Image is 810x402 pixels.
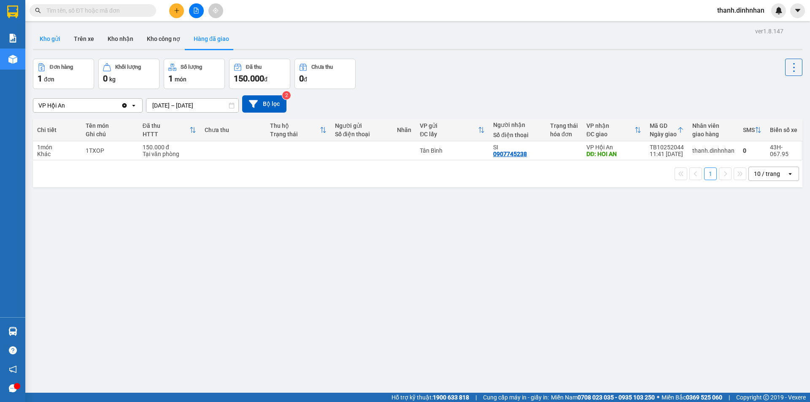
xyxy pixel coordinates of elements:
img: solution-icon [8,34,17,43]
button: Hàng đã giao [187,29,236,49]
span: 1 [168,73,173,84]
span: Miền Nam [551,393,655,402]
div: VP nhận [586,122,634,129]
div: Khối lượng [115,64,141,70]
div: Tân Bình [420,147,485,154]
div: 1TXOP [86,147,134,154]
img: warehouse-icon [8,55,17,64]
div: ĐC lấy [420,131,478,138]
button: plus [169,3,184,18]
div: 150.000 đ [143,144,197,151]
div: DĐ: HOI AN [586,151,641,157]
div: ĐC giao [586,131,634,138]
th: Toggle SortBy [266,119,331,141]
div: Số lượng [181,64,202,70]
div: hóa đơn [550,131,578,138]
button: 1 [704,167,717,180]
span: ⚪️ [657,396,659,399]
div: ver 1.8.147 [755,27,783,36]
img: logo-vxr [7,5,18,18]
div: Đã thu [143,122,190,129]
img: warehouse-icon [8,327,17,336]
div: VP Hội An [586,144,641,151]
div: Ghi chú [86,131,134,138]
div: thanh.dinhnhan [692,147,734,154]
button: Số lượng1món [164,59,225,89]
div: Số điện thoại [493,132,542,138]
th: Toggle SortBy [582,119,645,141]
button: Chưa thu0đ [294,59,356,89]
div: Tên món [86,122,134,129]
span: đ [264,76,267,83]
span: đ [304,76,307,83]
span: thanh.dinhnhan [710,5,771,16]
div: giao hàng [692,131,734,138]
span: Hỗ trợ kỹ thuật: [391,393,469,402]
span: search [35,8,41,13]
button: Kho gửi [33,29,67,49]
div: 1 món [37,144,77,151]
div: 11:41 [DATE] [650,151,684,157]
th: Toggle SortBy [138,119,201,141]
span: caret-down [794,7,802,14]
span: 0 [103,73,108,84]
span: 0 [299,73,304,84]
span: món [175,76,186,83]
button: Kho nhận [101,29,140,49]
div: Chi tiết [37,127,77,133]
span: đơn [44,76,54,83]
div: Chưa thu [311,64,333,70]
div: 0 [743,147,761,154]
span: file-add [193,8,199,13]
input: Selected VP Hội An. [66,101,67,110]
strong: 1900 633 818 [433,394,469,401]
div: VP Hội An [38,101,65,110]
div: Trạng thái [270,131,320,138]
strong: 0708 023 035 - 0935 103 250 [578,394,655,401]
span: 150.000 [234,73,264,84]
button: Khối lượng0kg [98,59,159,89]
sup: 2 [282,91,291,100]
span: Miền Bắc [661,393,722,402]
div: Biển số xe [770,127,797,133]
button: Trên xe [67,29,101,49]
span: 1 [38,73,42,84]
span: aim [213,8,219,13]
span: copyright [763,394,769,400]
div: SI [493,144,542,151]
span: | [475,393,477,402]
th: Toggle SortBy [739,119,766,141]
svg: open [787,170,794,177]
button: caret-down [790,3,805,18]
svg: Clear value [121,102,128,109]
span: Cung cấp máy in - giấy in: [483,393,549,402]
span: message [9,384,17,392]
span: | [729,393,730,402]
div: Chưa thu [205,127,261,133]
div: Đơn hàng [50,64,73,70]
div: Người gửi [335,122,389,129]
input: Select a date range. [146,99,238,112]
div: 43H-067.95 [770,144,797,157]
div: 10 / trang [754,170,780,178]
button: Bộ lọc [242,95,286,113]
div: Nhân viên [692,122,734,129]
div: Trạng thái [550,122,578,129]
th: Toggle SortBy [645,119,688,141]
span: question-circle [9,346,17,354]
button: Đơn hàng1đơn [33,59,94,89]
div: Mã GD [650,122,677,129]
div: VP gửi [420,122,478,129]
button: Đã thu150.000đ [229,59,290,89]
span: plus [174,8,180,13]
div: SMS [743,127,755,133]
div: Khác [37,151,77,157]
span: notification [9,365,17,373]
span: kg [109,76,116,83]
input: Tìm tên, số ĐT hoặc mã đơn [46,6,146,15]
div: TB10252044 [650,144,684,151]
button: aim [208,3,223,18]
button: file-add [189,3,204,18]
div: Tại văn phòng [143,151,197,157]
svg: open [130,102,137,109]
